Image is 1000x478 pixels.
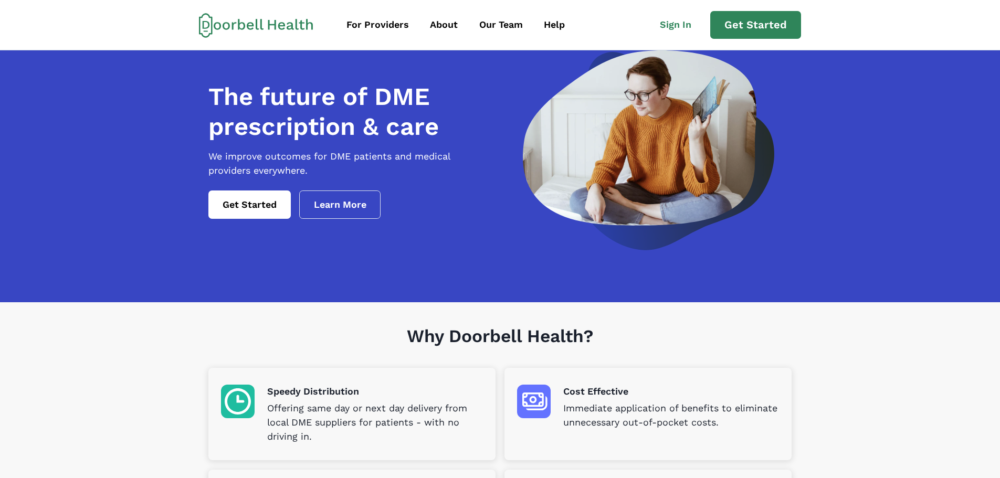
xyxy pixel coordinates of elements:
[267,385,483,399] p: Speedy Distribution
[267,401,483,444] p: Offering same day or next day delivery from local DME suppliers for patients - with no driving in.
[544,18,565,32] div: Help
[299,190,381,219] a: Learn More
[563,385,779,399] p: Cost Effective
[346,18,409,32] div: For Providers
[221,385,255,418] img: Speedy Distribution icon
[337,13,418,37] a: For Providers
[208,326,792,368] h1: Why Doorbell Health?
[208,150,494,178] p: We improve outcomes for DME patients and medical providers everywhere.
[710,11,801,39] a: Get Started
[420,13,467,37] a: About
[208,82,494,141] h1: The future of DME prescription & care
[430,18,458,32] div: About
[479,18,523,32] div: Our Team
[470,13,532,37] a: Our Team
[208,190,291,219] a: Get Started
[534,13,574,37] a: Help
[563,401,779,430] p: Immediate application of benefits to eliminate unnecessary out-of-pocket costs.
[517,385,551,418] img: Cost Effective icon
[523,50,774,250] img: a woman looking at a computer
[650,13,710,37] a: Sign In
